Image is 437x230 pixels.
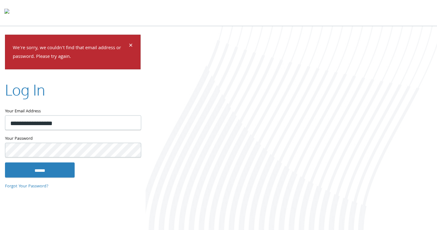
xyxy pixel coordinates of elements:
[129,40,133,52] span: ×
[13,44,128,62] p: We're sorry, we couldn't find that email address or password. Please try again.
[5,135,141,143] label: Your Password
[5,183,49,190] a: Forgot Your Password?
[129,42,133,50] button: Dismiss alert
[5,79,45,100] h2: Log In
[4,7,9,19] img: todyl-logo-dark.svg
